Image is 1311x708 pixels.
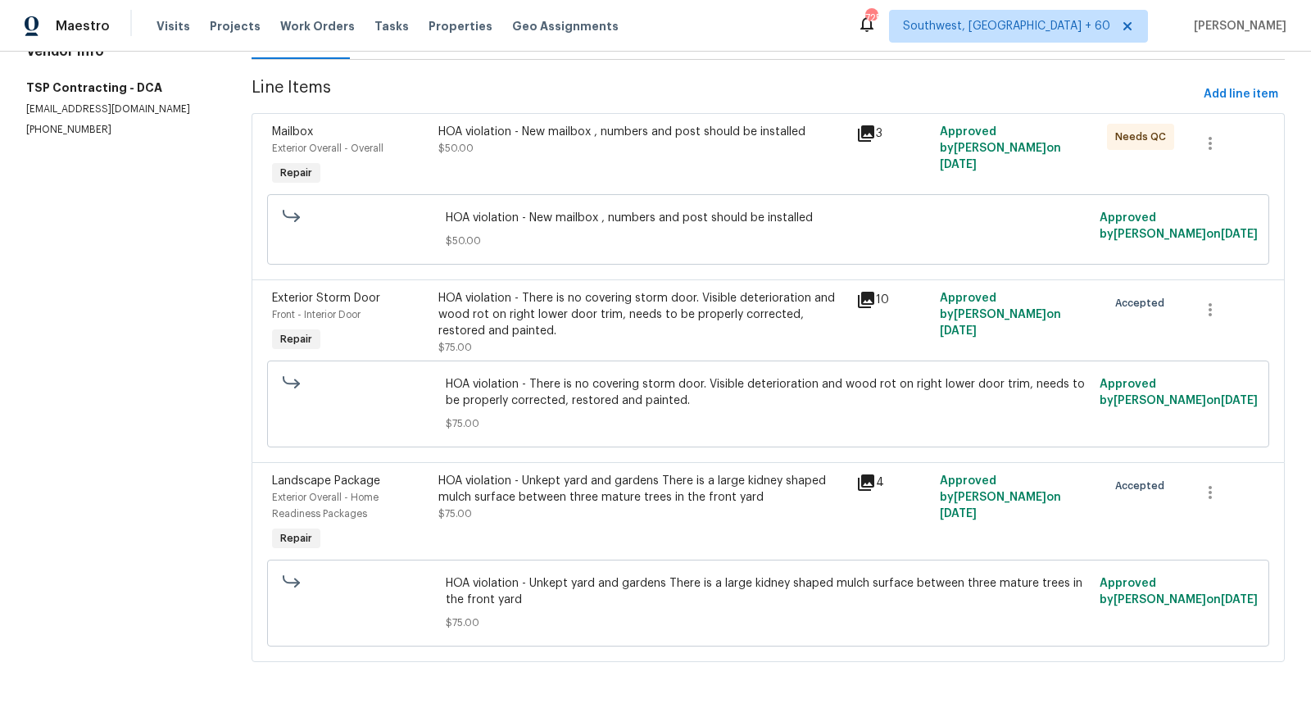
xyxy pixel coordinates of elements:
span: [DATE] [940,159,977,170]
span: HOA violation - There is no covering storm door. Visible deterioration and wood rot on right lowe... [446,376,1090,409]
span: Approved by [PERSON_NAME] on [1100,578,1258,606]
span: Approved by [PERSON_NAME] on [940,475,1061,520]
span: $50.00 [446,233,1090,249]
span: [DATE] [1221,229,1258,240]
div: HOA violation - Unkept yard and gardens There is a large kidney shaped mulch surface between thre... [438,473,846,506]
span: HOA violation - Unkept yard and gardens There is a large kidney shaped mulch surface between thre... [446,575,1090,608]
div: HOA violation - New mailbox , numbers and post should be installed [438,124,846,140]
span: $75.00 [438,343,472,352]
h5: TSP Contracting - DCA [26,79,212,96]
span: [DATE] [1221,594,1258,606]
span: $75.00 [446,415,1090,432]
span: Repair [274,165,319,181]
span: Repair [274,530,319,547]
span: Geo Assignments [512,18,619,34]
span: Front - Interior Door [272,310,361,320]
span: Work Orders [280,18,355,34]
span: Maestro [56,18,110,34]
p: [PHONE_NUMBER] [26,123,212,137]
span: Mailbox [272,126,313,138]
span: Landscape Package [272,475,380,487]
span: [DATE] [1221,395,1258,406]
div: 10 [856,290,930,310]
span: Add line item [1204,84,1278,105]
span: $50.00 [438,143,474,153]
span: Accepted [1115,478,1171,494]
span: $75.00 [438,509,472,519]
span: Exterior Overall - Home Readiness Packages [272,492,379,519]
span: Exterior Overall - Overall [272,143,383,153]
span: Tasks [374,20,409,32]
span: Line Items [252,79,1198,110]
div: 725 [865,10,877,26]
p: [EMAIL_ADDRESS][DOMAIN_NAME] [26,102,212,116]
span: [DATE] [940,325,977,337]
span: Approved by [PERSON_NAME] on [940,126,1061,170]
span: $75.00 [446,615,1090,631]
div: 3 [856,124,930,143]
span: Repair [274,331,319,347]
span: [PERSON_NAME] [1187,18,1286,34]
span: Needs QC [1115,129,1173,145]
span: Southwest, [GEOGRAPHIC_DATA] + 60 [903,18,1110,34]
div: 4 [856,473,930,492]
span: [DATE] [940,508,977,520]
div: HOA violation - There is no covering storm door. Visible deterioration and wood rot on right lowe... [438,290,846,339]
span: Approved by [PERSON_NAME] on [940,293,1061,337]
span: HOA violation - New mailbox , numbers and post should be installed [446,210,1090,226]
span: Visits [157,18,190,34]
button: Add line item [1197,79,1285,110]
span: Approved by [PERSON_NAME] on [1100,212,1258,240]
span: Exterior Storm Door [272,293,380,304]
span: Projects [210,18,261,34]
span: Properties [429,18,492,34]
span: Accepted [1115,295,1171,311]
span: Approved by [PERSON_NAME] on [1100,379,1258,406]
h4: Vendor Info [26,43,212,60]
